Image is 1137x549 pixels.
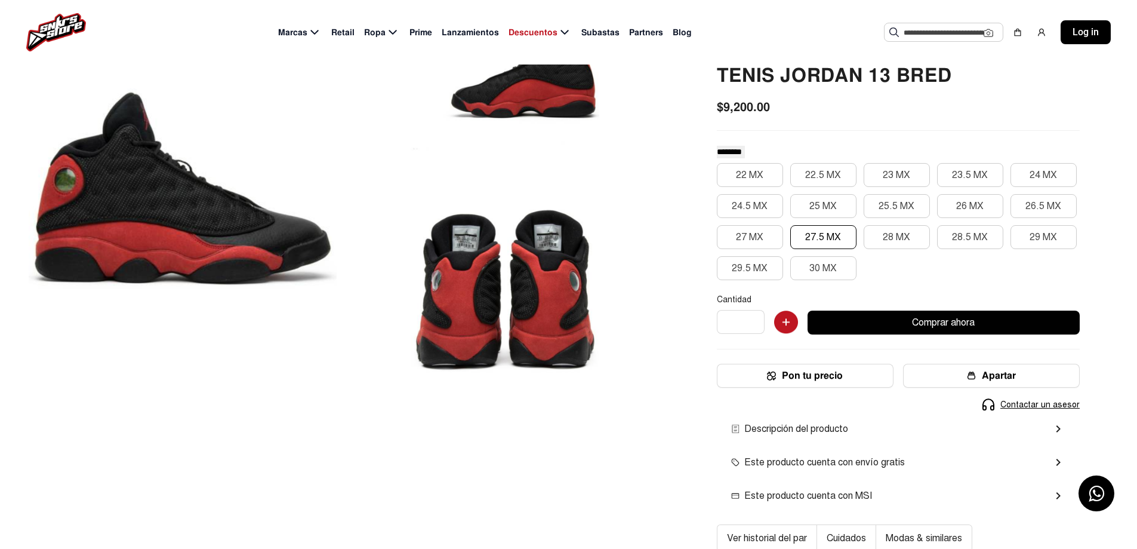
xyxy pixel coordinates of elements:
button: 28 MX [864,225,930,249]
span: Descuentos [509,26,557,39]
span: Este producto cuenta con envío gratis [731,455,905,470]
img: shopping [1013,27,1022,37]
mat-icon: chevron_right [1051,489,1065,503]
span: Ropa [364,26,386,39]
span: $9,200.00 [717,98,770,116]
span: Subastas [581,26,620,39]
span: Retail [331,26,355,39]
img: Cámara [984,28,993,38]
button: 30 MX [790,256,856,280]
p: Cantidad [717,295,1080,305]
span: Descripción del producto [731,422,848,436]
img: envio [731,458,739,467]
mat-icon: chevron_right [1051,455,1065,470]
button: 26.5 MX [1010,194,1077,218]
span: Blog [673,26,692,39]
img: Agregar al carrito [774,311,798,335]
img: msi [731,492,739,500]
img: user [1037,27,1046,37]
button: 24.5 MX [717,194,783,218]
img: Buscar [889,27,899,37]
button: 24 MX [1010,163,1077,187]
button: 26 MX [937,194,1003,218]
button: Apartar [903,364,1080,388]
span: Partners [629,26,663,39]
button: 22.5 MX [790,163,856,187]
span: Este producto cuenta con MSI [731,489,872,503]
button: 25.5 MX [864,194,930,218]
button: 22 MX [717,163,783,187]
span: Marcas [278,26,307,39]
button: Comprar ahora [808,311,1080,335]
button: 25 MX [790,194,856,218]
mat-icon: chevron_right [1051,422,1065,436]
img: wallet-05.png [967,371,976,381]
img: envio [731,425,739,433]
button: 28.5 MX [937,225,1003,249]
button: 29.5 MX [717,256,783,280]
button: 27 MX [717,225,783,249]
img: Icon.png [767,371,776,381]
button: 27.5 MX [790,225,856,249]
button: 23.5 MX [937,163,1003,187]
button: Pon tu precio [717,364,893,388]
button: 23 MX [864,163,930,187]
img: logo [26,13,86,51]
button: 29 MX [1010,225,1077,249]
span: Contactar un asesor [1000,398,1080,411]
h2: Tenis Jordan 13 Bred [717,63,1080,89]
span: Prime [409,26,432,39]
span: Log in [1073,25,1099,39]
span: Lanzamientos [442,26,499,39]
